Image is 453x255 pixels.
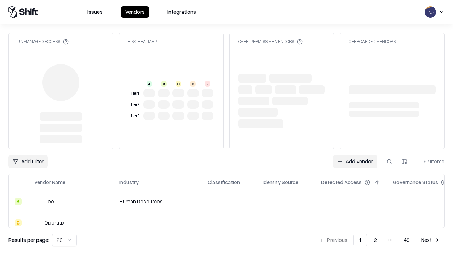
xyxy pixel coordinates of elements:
img: Deel [34,198,41,205]
button: Vendors [121,6,149,18]
div: Operatix [44,219,64,226]
img: Operatix [34,219,41,226]
div: Tier 1 [129,90,141,96]
div: Tier 2 [129,102,141,108]
div: Industry [119,178,139,186]
div: Over-Permissive Vendors [238,39,303,45]
button: 49 [398,234,415,246]
div: Offboarded Vendors [349,39,396,45]
div: B [15,198,22,205]
div: Vendor Name [34,178,65,186]
nav: pagination [314,234,445,246]
div: Human Resources [119,198,196,205]
div: - [263,219,310,226]
button: 2 [368,234,383,246]
div: Deel [44,198,55,205]
div: Governance Status [393,178,438,186]
button: Integrations [163,6,200,18]
div: - [119,219,196,226]
a: Add Vendor [333,155,377,168]
div: - [321,198,382,205]
div: - [208,198,251,205]
p: Results per page: [8,236,49,244]
div: Tier 3 [129,113,141,119]
div: Unmanaged Access [17,39,69,45]
button: Next [417,234,445,246]
div: Detected Access [321,178,362,186]
div: Classification [208,178,240,186]
div: A [147,81,152,87]
div: - [208,219,251,226]
div: - [263,198,310,205]
button: Issues [83,6,107,18]
div: Identity Source [263,178,298,186]
div: F [205,81,210,87]
div: Risk Heatmap [128,39,157,45]
div: B [161,81,167,87]
div: D [190,81,196,87]
div: C [15,219,22,226]
div: - [321,219,382,226]
div: 971 items [416,158,445,165]
div: C [176,81,181,87]
button: 1 [353,234,367,246]
button: Add Filter [8,155,48,168]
